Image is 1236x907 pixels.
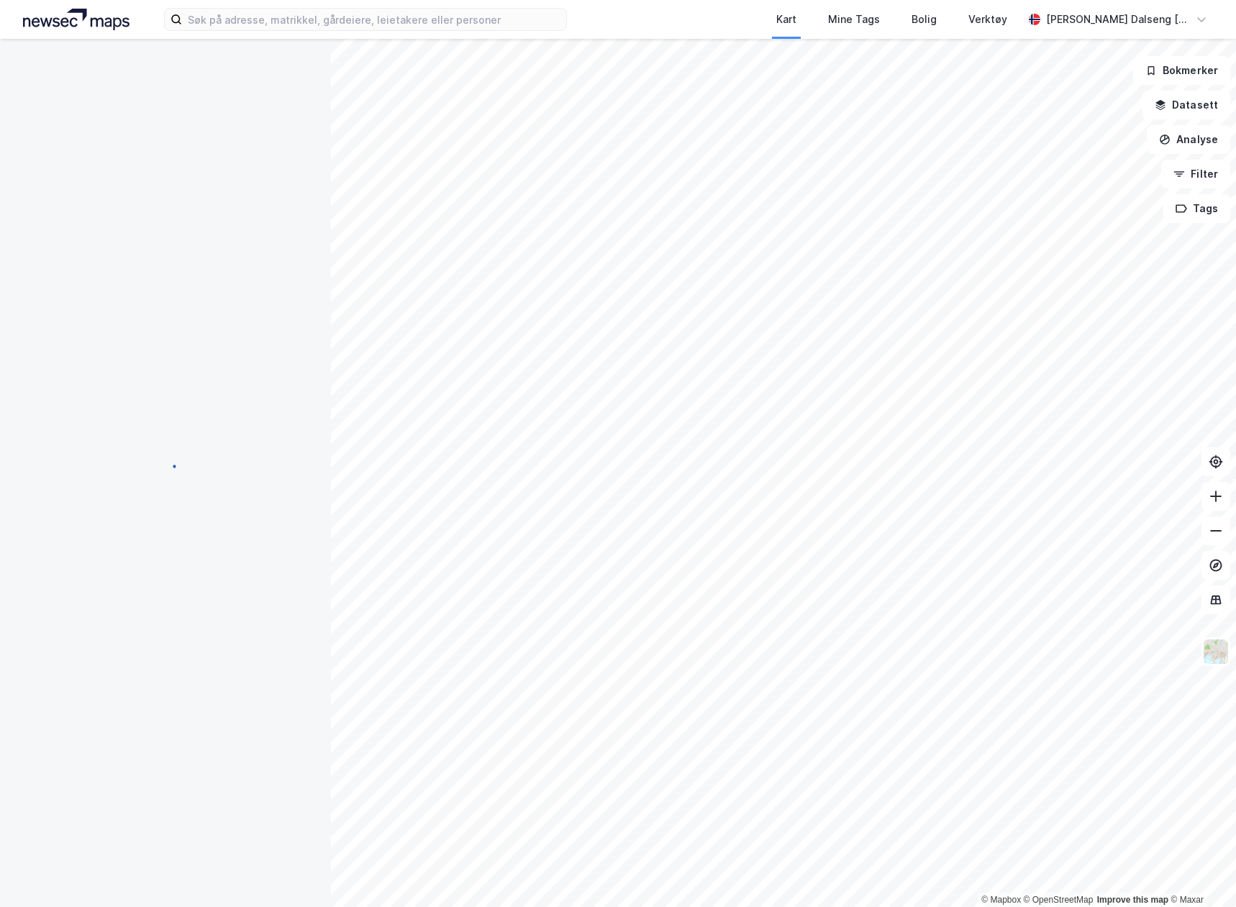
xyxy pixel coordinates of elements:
[182,9,566,30] input: Søk på adresse, matrikkel, gårdeiere, leietakere eller personer
[981,895,1021,905] a: Mapbox
[1142,91,1230,119] button: Datasett
[1163,194,1230,223] button: Tags
[776,11,796,28] div: Kart
[1164,838,1236,907] iframe: Chat Widget
[1024,895,1094,905] a: OpenStreetMap
[912,11,937,28] div: Bolig
[1147,125,1230,154] button: Analyse
[1133,56,1230,85] button: Bokmerker
[23,9,129,30] img: logo.a4113a55bc3d86da70a041830d287a7e.svg
[1202,638,1230,665] img: Z
[1046,11,1190,28] div: [PERSON_NAME] Dalseng [PERSON_NAME]
[1161,160,1230,188] button: Filter
[1164,838,1236,907] div: Kontrollprogram for chat
[968,11,1007,28] div: Verktøy
[154,453,177,476] img: spinner.a6d8c91a73a9ac5275cf975e30b51cfb.svg
[1097,895,1168,905] a: Improve this map
[828,11,880,28] div: Mine Tags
